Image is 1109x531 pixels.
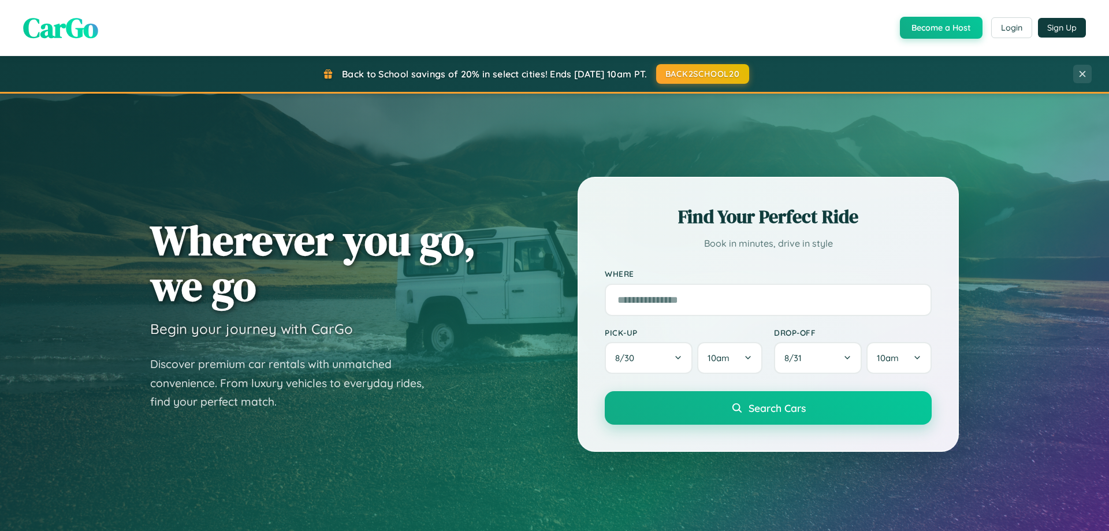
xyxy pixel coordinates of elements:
button: BACK2SCHOOL20 [656,64,749,84]
span: Back to School savings of 20% in select cities! Ends [DATE] 10am PT. [342,68,647,80]
label: Drop-off [774,328,932,337]
label: Pick-up [605,328,762,337]
span: Search Cars [749,402,806,414]
button: 8/30 [605,342,693,374]
span: 8 / 30 [615,352,640,363]
button: Become a Host [900,17,983,39]
p: Discover premium car rentals with unmatched convenience. From luxury vehicles to everyday rides, ... [150,355,439,411]
button: 8/31 [774,342,862,374]
button: 10am [866,342,932,374]
h1: Wherever you go, we go [150,217,476,309]
label: Where [605,269,932,279]
span: 10am [708,352,730,363]
button: Sign Up [1038,18,1086,38]
span: 10am [877,352,899,363]
button: Search Cars [605,391,932,425]
span: 8 / 31 [784,352,807,363]
h2: Find Your Perfect Ride [605,204,932,229]
span: CarGo [23,9,98,47]
h3: Begin your journey with CarGo [150,320,353,337]
p: Book in minutes, drive in style [605,235,932,252]
button: Login [991,17,1032,38]
button: 10am [697,342,762,374]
